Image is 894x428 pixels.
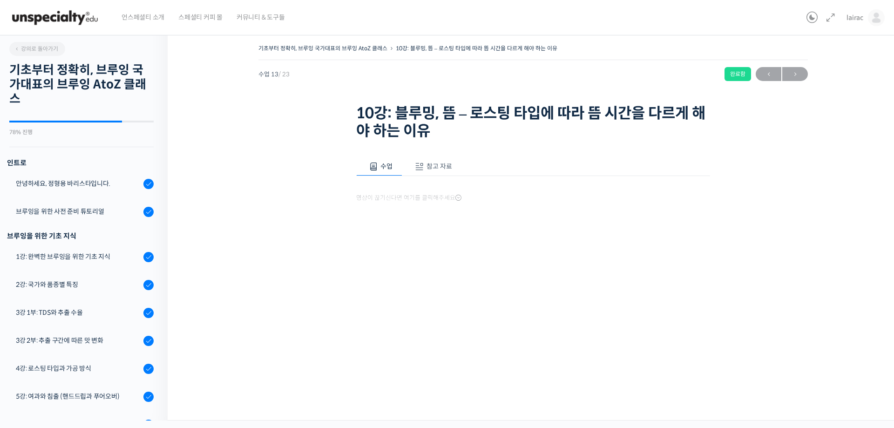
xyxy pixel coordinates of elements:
span: 강의로 돌아가기 [14,45,58,52]
a: 다음→ [782,67,808,81]
h3: 인트로 [7,156,154,169]
span: 참고 자료 [427,162,452,170]
div: 브루잉을 위한 사전 준비 튜토리얼 [16,206,141,217]
div: 완료함 [725,67,751,81]
a: ←이전 [756,67,781,81]
a: 강의로 돌아가기 [9,42,65,56]
div: 3강 1부: TDS와 추출 수율 [16,307,141,318]
a: 기초부터 정확히, 브루잉 국가대표의 브루잉 AtoZ 클래스 [258,45,387,52]
div: 5강: 여과와 침출 (핸드드립과 푸어오버) [16,391,141,401]
span: → [782,68,808,81]
div: 3강 2부: 추출 구간에 따른 맛 변화 [16,335,141,346]
h2: 기초부터 정확히, 브루잉 국가대표의 브루잉 AtoZ 클래스 [9,63,154,107]
span: 영상이 끊기신다면 여기를 클릭해주세요 [356,194,461,202]
div: 4강: 로스팅 타입과 가공 방식 [16,363,141,374]
div: 78% 진행 [9,129,154,135]
span: 수업 13 [258,71,290,77]
div: 1강: 완벽한 브루잉을 위한 기초 지식 [16,251,141,262]
a: 10강: 블루밍, 뜸 – 로스팅 타입에 따라 뜸 시간을 다르게 해야 하는 이유 [396,45,557,52]
span: / 23 [278,70,290,78]
span: 수업 [380,162,393,170]
div: 2강: 국가와 품종별 특징 [16,279,141,290]
div: 브루잉을 위한 기초 지식 [7,230,154,242]
span: ← [756,68,781,81]
h1: 10강: 블루밍, 뜸 – 로스팅 타입에 따라 뜸 시간을 다르게 해야 하는 이유 [356,104,710,140]
div: 안녕하세요, 정형용 바리스타입니다. [16,178,141,189]
span: lairac [847,14,863,22]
